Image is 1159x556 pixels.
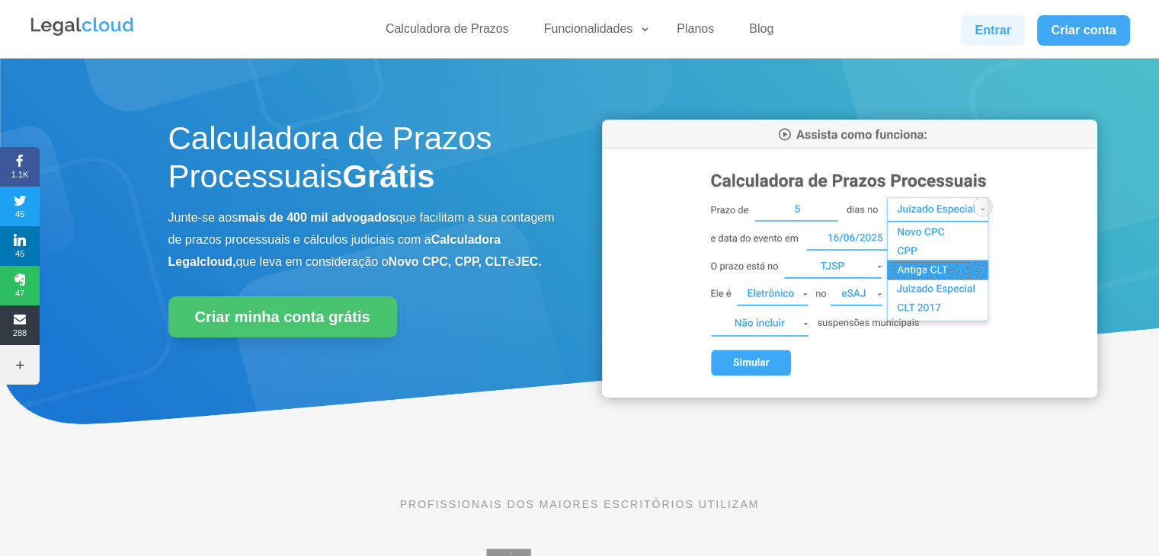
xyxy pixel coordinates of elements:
b: JEC. [514,255,542,268]
a: Entrar [961,15,1025,46]
b: Calculadora Legalcloud, [168,233,501,268]
b: mais de 400 mil advogados [238,211,395,224]
h1: Calculadora de Prazos Processuais [168,120,557,204]
a: Logo da Legalcloud [29,27,136,40]
a: Criar conta [1037,15,1130,46]
a: Calculadora de Prazos Processuais da Legalcloud [602,387,1097,400]
strong: Grátis [342,158,434,194]
img: Legalcloud Logo [29,15,136,38]
img: Calculadora de Prazos Processuais da Legalcloud [602,120,1097,398]
a: Criar minha conta grátis [168,296,397,337]
a: Calculadora de Prazos [376,21,518,43]
p: PROFISSIONAIS DOS MAIORES ESCRITÓRIOS UTILIZAM [168,496,991,513]
a: Funcionalidades [535,21,652,43]
a: Planos [668,21,723,43]
a: Blog [740,21,783,43]
b: Novo CPC, CPP, CLT [389,255,508,268]
p: Junte-se aos que facilitam a sua contagem de prazos processuais e cálculos judiciais com a que le... [168,207,557,273]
